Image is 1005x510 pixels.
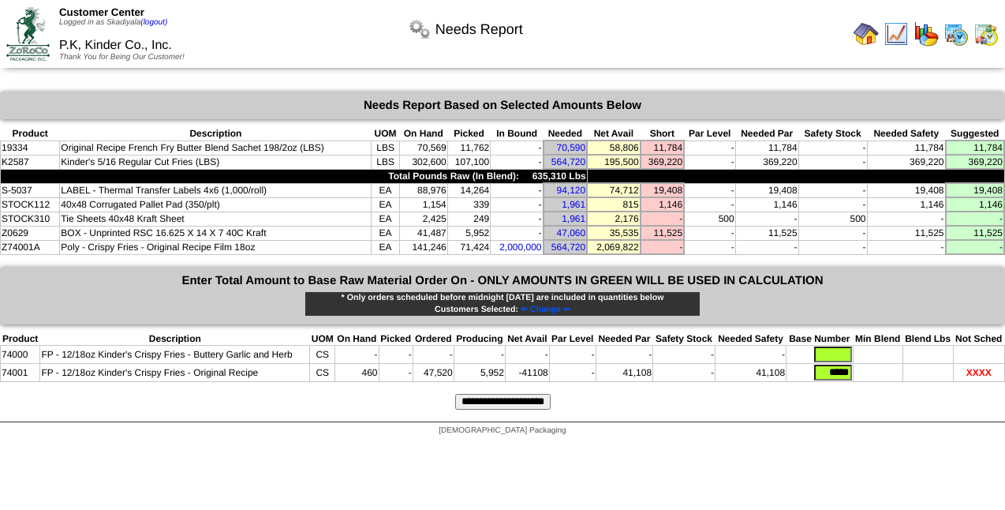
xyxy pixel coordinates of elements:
[549,346,596,364] td: -
[854,21,879,47] img: home.gif
[372,212,399,226] td: EA
[884,21,909,47] img: line_graph.gif
[447,155,490,169] td: 107,100
[413,332,454,346] th: Ordered
[641,226,685,240] td: 11,525
[551,156,585,167] a: 564,720
[335,364,379,382] td: 460
[491,183,544,197] td: -
[867,127,945,141] th: Needed Safety
[556,227,585,238] a: 47,060
[853,332,902,346] th: Min Blend
[587,226,640,240] td: 35,535
[798,155,867,169] td: -
[491,141,544,155] td: -
[60,240,372,254] td: Poly - Crispy Fries - Original Recipe Film 18oz
[335,346,379,364] td: -
[587,197,640,212] td: 815
[684,141,735,155] td: -
[60,226,372,240] td: BOX - Unprinted RSC 16.625 X 14 X 7 40C Kraft
[399,141,447,155] td: 70,569
[447,127,490,141] th: Picked
[549,332,596,346] th: Par Level
[1,155,60,169] td: K2587
[59,39,172,52] span: P.K, Kinder Co., Inc.
[59,53,185,62] span: Thank You for Being Our Customer!
[653,364,715,382] td: -
[641,141,685,155] td: 11,784
[447,141,490,155] td: 11,762
[447,212,490,226] td: 249
[372,240,399,254] td: EA
[447,183,490,197] td: 14,264
[399,155,447,169] td: 302,600
[59,6,144,18] span: Customer Center
[372,141,399,155] td: LBS
[867,155,945,169] td: 369,220
[973,21,999,47] img: calendarinout.gif
[587,183,640,197] td: 74,712
[310,364,335,382] td: CS
[1,332,40,346] th: Product
[1,169,588,183] td: Total Pounds Raw (In Blend): 635,310 Lbs
[439,426,566,435] span: [DEMOGRAPHIC_DATA] Packaging
[1,127,60,141] th: Product
[447,240,490,254] td: 71,424
[798,141,867,155] td: -
[798,197,867,212] td: -
[596,364,652,382] td: 41,108
[798,183,867,197] td: -
[1,197,60,212] td: STOCK112
[715,346,786,364] td: -
[946,183,1005,197] td: 19,408
[596,332,652,346] th: Needed Par
[556,185,585,196] a: 94,120
[1,240,60,254] td: Z74001A
[335,332,379,346] th: On Hand
[684,197,735,212] td: -
[491,226,544,240] td: -
[413,346,454,364] td: -
[521,305,570,314] span: ⇐ Change ⇐
[562,199,585,210] a: 1,961
[953,364,1004,382] td: XXXX
[1,212,60,226] td: STOCK310
[735,212,798,226] td: -
[684,240,735,254] td: -
[953,332,1004,346] th: Not Sched
[798,226,867,240] td: -
[60,141,372,155] td: Original Recipe French Fry Butter Blend Sachet 198/2oz (LBS)
[60,183,372,197] td: LABEL - Thermal Transfer Labels 4x6 (1,000/roll)
[946,155,1005,169] td: 369,220
[641,240,685,254] td: -
[867,226,945,240] td: 11,525
[454,346,505,364] td: -
[641,155,685,169] td: 369,220
[140,18,167,27] a: (logout)
[1,364,40,382] td: 74001
[40,332,310,346] th: Description
[372,183,399,197] td: EA
[587,155,640,169] td: 195,500
[435,21,523,38] span: Needs Report
[715,332,786,346] th: Needed Safety
[641,212,685,226] td: -
[491,155,544,169] td: -
[562,213,585,224] a: 1,961
[1,141,60,155] td: 19334
[943,21,969,47] img: calendarprod.gif
[499,242,541,253] a: 2,000,000
[684,155,735,169] td: -
[684,226,735,240] td: -
[372,197,399,212] td: EA
[946,127,1005,141] th: Suggested
[379,332,413,346] th: Picked
[491,197,544,212] td: -
[447,197,490,212] td: 339
[399,240,447,254] td: 141,246
[587,212,640,226] td: 2,176
[379,364,413,382] td: -
[310,332,335,346] th: UOM
[60,197,372,212] td: 40x48 Corrugated Pallet Pad (350/plt)
[60,212,372,226] td: Tie Sheets 40x48 Kraft Sheet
